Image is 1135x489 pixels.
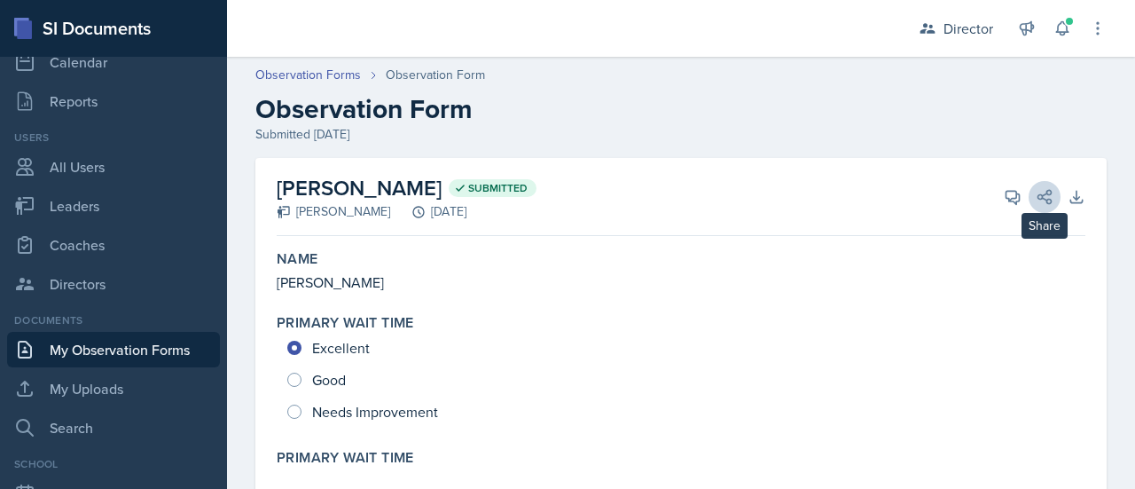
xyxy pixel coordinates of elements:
[277,202,390,221] div: [PERSON_NAME]
[277,314,414,332] label: Primary Wait Time
[255,93,1107,125] h2: Observation Form
[277,250,318,268] label: Name
[7,83,220,119] a: Reports
[277,449,414,467] label: Primary Wait Time
[7,266,220,302] a: Directors
[386,66,485,84] div: Observation Form
[7,149,220,185] a: All Users
[7,332,220,367] a: My Observation Forms
[468,181,528,195] span: Submitted
[7,410,220,446] a: Search
[943,18,993,39] div: Director
[7,227,220,263] a: Coaches
[7,188,220,224] a: Leaders
[1029,181,1061,213] button: Share
[7,371,220,406] a: My Uploads
[7,312,220,328] div: Documents
[7,130,220,146] div: Users
[7,456,220,472] div: School
[255,125,1107,144] div: Submitted [DATE]
[277,272,1085,293] p: [PERSON_NAME]
[7,44,220,80] a: Calendar
[277,172,536,204] h2: [PERSON_NAME]
[255,66,361,84] a: Observation Forms
[390,202,466,221] div: [DATE]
